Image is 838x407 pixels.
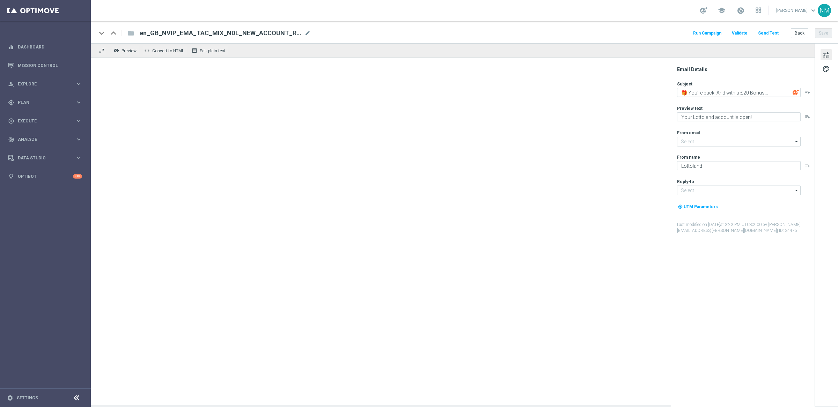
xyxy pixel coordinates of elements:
[821,63,832,74] button: palette
[75,81,82,87] i: keyboard_arrow_right
[142,46,187,55] button: code Convert to HTML
[200,48,226,53] span: Edit plain text
[818,4,831,17] div: NM
[731,29,749,38] button: Validate
[122,48,137,53] span: Preview
[112,46,140,55] button: remove_red_eye Preview
[732,31,748,36] span: Validate
[8,100,82,105] button: gps_fixed Plan keyboard_arrow_right
[793,89,799,96] img: optiGenie.svg
[677,186,801,195] input: Select
[815,28,832,38] button: Save
[8,99,14,106] i: gps_fixed
[17,396,38,400] a: Settings
[8,136,14,143] i: track_changes
[144,48,150,53] span: code
[793,186,800,195] i: arrow_drop_down
[75,154,82,161] i: keyboard_arrow_right
[18,82,75,86] span: Explore
[75,136,82,143] i: keyboard_arrow_right
[8,167,82,186] div: Optibot
[777,228,797,233] span: | ID: 34475
[822,51,830,60] span: tune
[821,49,832,60] button: tune
[809,7,817,14] span: keyboard_arrow_down
[805,163,810,168] button: playlist_add
[805,114,810,119] button: playlist_add
[18,56,82,75] a: Mission Control
[8,44,14,50] i: equalizer
[684,204,718,209] span: UTM Parameters
[18,167,73,186] a: Optibot
[677,154,700,160] label: From name
[677,66,814,73] div: Email Details
[8,81,75,87] div: Explore
[677,106,703,111] label: Preview text
[8,173,14,180] i: lightbulb
[791,28,808,38] button: Back
[8,136,75,143] div: Analyze
[18,137,75,142] span: Analyze
[18,100,75,105] span: Plan
[8,118,82,124] button: play_circle_outline Execute keyboard_arrow_right
[304,30,311,36] span: mode_edit
[8,118,14,124] i: play_circle_outline
[793,137,800,146] i: arrow_drop_down
[152,48,184,53] span: Convert to HTML
[8,174,82,179] button: lightbulb Optibot +10
[692,29,722,38] button: Run Campaign
[8,155,75,161] div: Data Studio
[8,155,82,161] button: Data Studio keyboard_arrow_right
[8,56,82,75] div: Mission Control
[18,156,75,160] span: Data Studio
[775,5,818,16] a: [PERSON_NAME]keyboard_arrow_down
[8,38,82,56] div: Dashboard
[8,137,82,142] button: track_changes Analyze keyboard_arrow_right
[677,137,801,146] input: Select
[8,118,75,124] div: Execute
[8,63,82,68] button: Mission Control
[18,38,82,56] a: Dashboard
[73,174,82,179] div: +10
[677,179,694,184] label: Reply-to
[113,48,119,53] i: remove_red_eye
[805,89,810,95] button: playlist_add
[8,81,82,87] button: person_search Explore keyboard_arrow_right
[677,222,814,234] label: Last modified on [DATE] at 3:23 PM UTC-02:00 by [PERSON_NAME][EMAIL_ADDRESS][PERSON_NAME][DOMAIN_...
[718,7,726,14] span: school
[140,29,302,37] span: en_GB_NVIP_EMA_TAC_MIX_NDL_NEW_ACCOUNT_RE-OPENING_20BONUS_RB
[75,118,82,124] i: keyboard_arrow_right
[190,46,229,55] button: receipt Edit plain text
[7,395,13,401] i: settings
[757,29,780,38] button: Send Test
[678,204,683,209] i: my_location
[192,48,197,53] i: receipt
[8,81,14,87] i: person_search
[677,130,700,136] label: From email
[8,44,82,50] button: equalizer Dashboard
[677,203,719,211] button: my_location UTM Parameters
[18,119,75,123] span: Execute
[8,99,75,106] div: Plan
[75,99,82,106] i: keyboard_arrow_right
[822,65,830,74] span: palette
[677,81,692,87] label: Subject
